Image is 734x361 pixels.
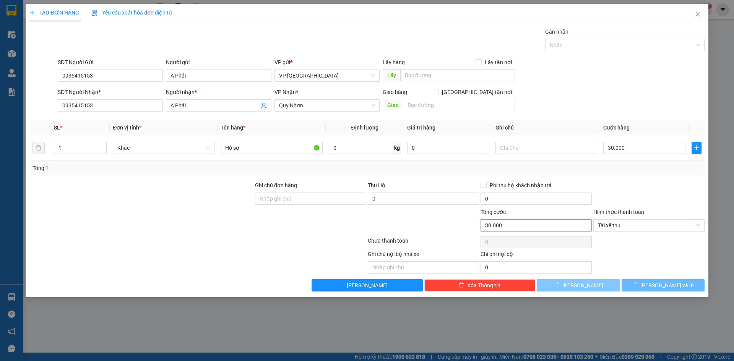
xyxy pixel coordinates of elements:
[407,125,435,131] span: Giá trị hàng
[54,125,60,131] span: SL
[58,58,163,66] div: SĐT Người Gửi
[383,99,403,111] span: Giao
[117,142,210,154] span: Khác
[166,58,271,66] div: Người gửi
[407,142,489,154] input: 0
[347,281,388,290] span: [PERSON_NAME]
[481,250,592,261] div: Chi phí nội bộ
[383,69,400,81] span: Lấy
[221,142,322,154] input: VD: Bàn, Ghế
[622,279,705,291] button: [PERSON_NAME] và In
[692,145,701,151] span: plus
[312,279,423,291] button: [PERSON_NAME]
[255,182,297,188] label: Ghi chú đơn hàng
[58,88,163,96] div: SĐT Người Nhận
[640,281,694,290] span: [PERSON_NAME] và In
[221,125,245,131] span: Tên hàng
[32,164,283,172] div: Tổng: 1
[368,182,385,188] span: Thu Hộ
[166,88,271,96] div: Người nhận
[274,58,380,66] div: VP gửi
[91,10,97,16] img: icon
[279,70,375,81] span: VP Tuy Hòa
[482,58,515,66] span: Lấy tận nơi
[554,282,562,288] span: loading
[279,100,375,111] span: Quy Nhơn
[255,193,366,205] input: Ghi chú đơn hàng
[481,209,506,215] span: Tổng cước
[367,236,480,250] div: Chưa thanh toán
[695,11,701,17] span: close
[467,281,500,290] span: Xóa Thông tin
[274,89,296,95] span: VP Nhận
[562,281,603,290] span: [PERSON_NAME]
[545,29,568,35] label: Gán nhãn
[261,102,267,108] span: user-add
[593,209,644,215] label: Hình thức thanh toán
[495,142,597,154] input: Ghi Chú
[32,142,45,154] button: delete
[29,10,35,15] span: plus
[29,10,79,16] span: TẠO ĐƠN HÀNG
[400,69,515,81] input: Dọc đường
[113,125,141,131] span: Đơn vị tính
[487,181,555,189] span: Phí thu hộ khách nhận trả
[91,10,172,16] span: Yêu cầu xuất hóa đơn điện tử
[603,125,630,131] span: Cước hàng
[687,4,708,25] button: Close
[459,282,464,288] span: delete
[492,120,600,135] th: Ghi chú
[692,142,702,154] button: plus
[537,279,620,291] button: [PERSON_NAME]
[632,282,640,288] span: loading
[424,279,536,291] button: deleteXóa Thông tin
[383,59,405,65] span: Lấy hàng
[393,142,401,154] span: kg
[439,88,515,96] span: [GEOGRAPHIC_DATA] tận nơi
[351,125,378,131] span: Định lượng
[403,99,515,111] input: Dọc đường
[368,261,479,274] input: Nhập ghi chú
[368,250,479,261] div: Ghi chú nội bộ nhà xe
[598,220,700,231] span: Tài xế thu
[383,89,407,95] span: Giao hàng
